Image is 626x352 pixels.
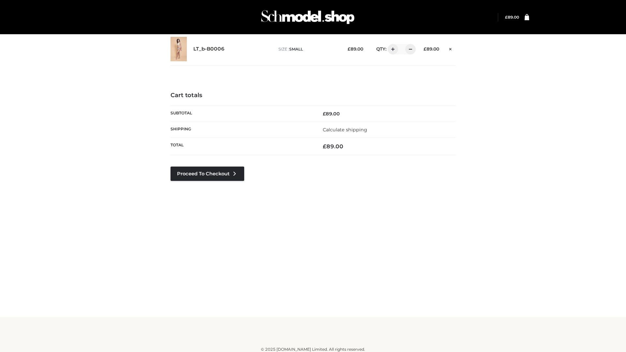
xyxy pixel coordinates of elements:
p: size : [278,46,337,52]
span: £ [348,46,350,51]
span: £ [505,15,508,20]
span: £ [424,46,426,51]
th: Subtotal [171,106,313,122]
a: £89.00 [505,15,519,20]
img: Schmodel Admin 964 [259,4,357,30]
bdi: 89.00 [348,46,363,51]
a: Remove this item [446,44,455,52]
a: LT_b-B0006 [193,46,225,52]
th: Shipping [171,122,313,138]
a: Proceed to Checkout [171,167,244,181]
span: £ [323,111,326,117]
bdi: 89.00 [323,143,343,150]
bdi: 89.00 [505,15,519,20]
bdi: 89.00 [424,46,439,51]
h4: Cart totals [171,92,455,99]
div: QTY: [370,44,413,54]
span: SMALL [289,47,303,51]
a: Calculate shipping [323,127,367,133]
bdi: 89.00 [323,111,340,117]
span: £ [323,143,326,150]
th: Total [171,138,313,155]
